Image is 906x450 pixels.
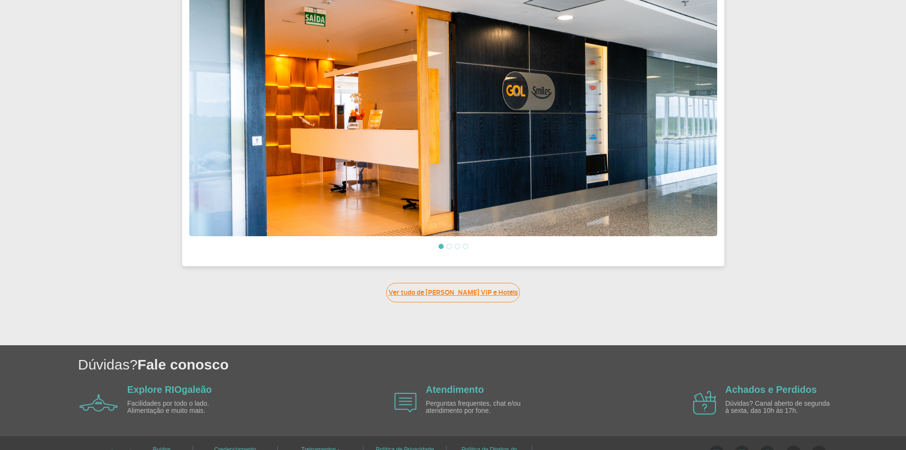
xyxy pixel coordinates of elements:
p: Dúvidas? Canal aberto de segunda à sexta, das 10h às 17h. [725,400,835,415]
a: Ver tudo de [PERSON_NAME] VIP e Hotéis [386,283,520,302]
p: Perguntas frequentes, chat e/ou atendimento por fone. [426,400,535,415]
a: Atendimento [426,384,484,395]
span: Fale conosco [137,357,229,372]
a: Explore RIOgaleão [127,384,212,395]
img: airplane icon [693,391,716,415]
h1: Dúvidas? [78,355,906,374]
img: airplane icon [394,393,417,412]
img: airplane icon [79,394,118,411]
a: Achados e Perdidos [725,384,817,395]
p: Facilidades por todo o lado. Alimentação e muito mais. [127,400,237,415]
